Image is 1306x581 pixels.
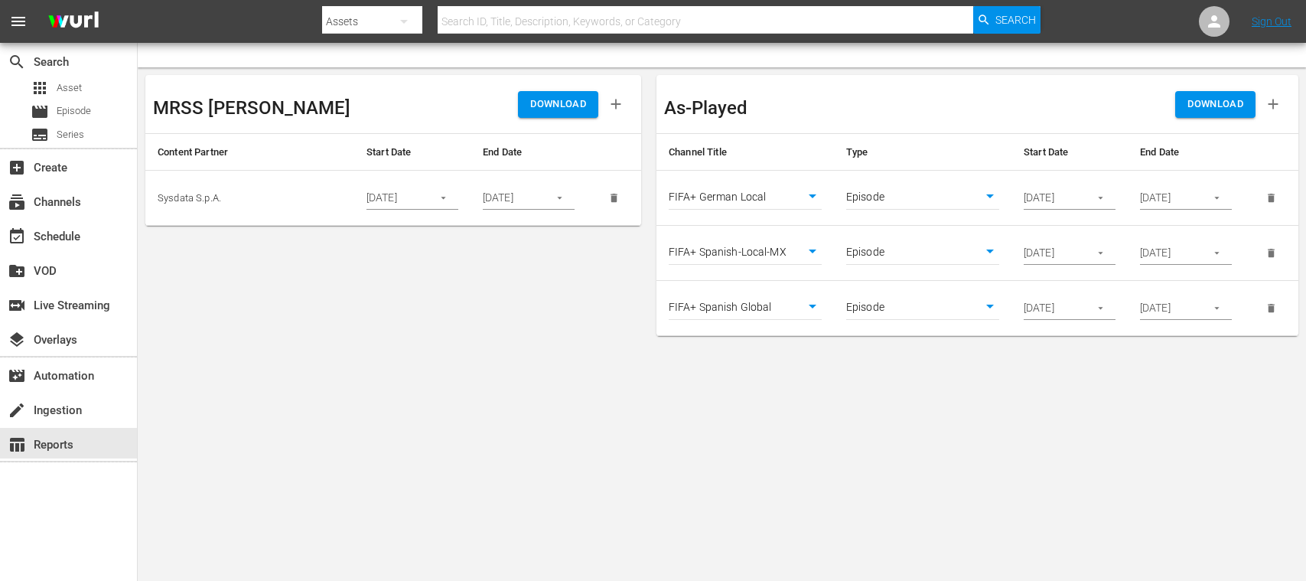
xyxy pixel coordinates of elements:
th: End Date [1128,134,1244,171]
button: DOWNLOAD [1175,91,1256,118]
span: Overlays [8,331,26,349]
span: Asset [57,80,82,96]
a: Sign Out [1252,15,1291,28]
span: menu [9,12,28,31]
div: FIFA+ German Local [669,187,822,210]
div: FIFA+ Spanish-Local-MX [669,242,822,265]
th: Content Partner [145,134,354,171]
img: ans4CAIJ8jUAAAAAAAAAAAAAAAAAAAAAAAAgQb4GAAAAAAAAAAAAAAAAAAAAAAAAJMjXAAAAAAAAAAAAAAAAAAAAAAAAgAT5G... [37,4,110,40]
div: Episode [846,242,999,265]
td: Sysdata S.p.A. [145,171,354,226]
span: DOWNLOAD [1187,96,1243,113]
span: Episode [57,103,91,119]
button: delete [599,183,629,213]
span: Series [31,126,49,144]
span: Episode [31,103,49,121]
div: FIFA+ Spanish Global [669,297,822,320]
span: Schedule [8,227,26,246]
button: delete [1256,293,1286,323]
span: Live Streaming [8,296,26,315]
h3: MRSS [PERSON_NAME] [153,98,350,118]
span: Asset [31,79,49,97]
span: Search [995,6,1036,34]
button: Search [973,6,1041,34]
button: delete [1256,238,1286,268]
span: Ingestion [8,401,26,419]
span: Series [57,127,84,142]
span: DOWNLOAD [530,96,586,113]
th: Type [834,134,1011,171]
th: End Date [471,134,587,171]
span: Channels [8,193,26,211]
span: Automation [8,367,26,385]
button: DOWNLOAD [518,91,598,118]
div: Episode [846,297,999,320]
span: Reports [8,436,26,454]
span: Create [8,158,26,177]
th: Start Date [354,134,471,171]
span: VOD [8,262,26,280]
span: Search [8,53,26,71]
th: Channel Title [656,134,834,171]
button: delete [1256,183,1286,213]
h3: As-Played [664,98,747,118]
div: Episode [846,187,999,210]
th: Start Date [1011,134,1128,171]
